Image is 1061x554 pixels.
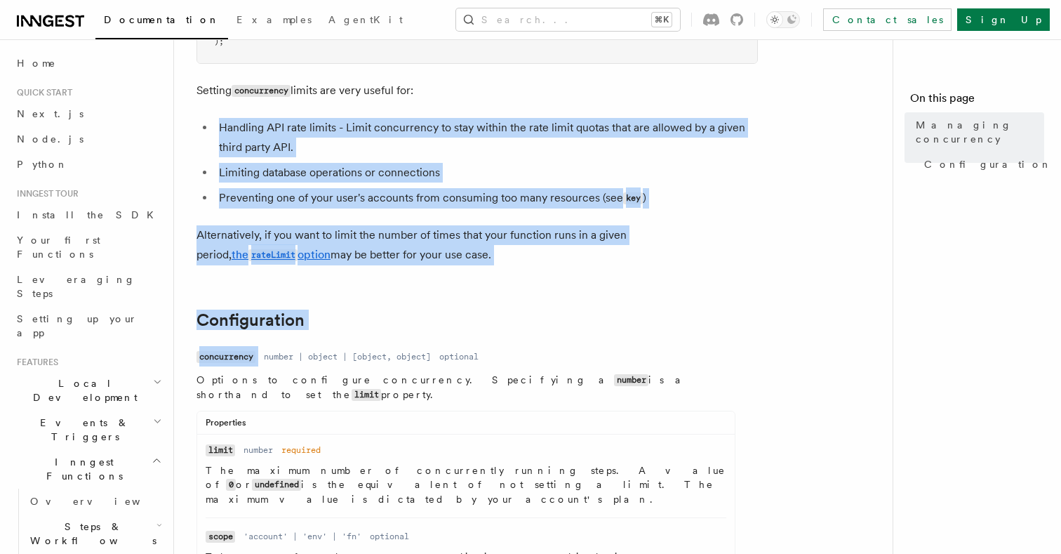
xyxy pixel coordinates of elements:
[11,449,165,489] button: Inngest Functions
[17,159,68,170] span: Python
[232,85,291,97] code: concurrency
[924,157,1052,171] span: Configuration
[215,188,758,209] li: Preventing one of your user's accounts from consuming too many resources (see )
[281,444,321,456] dd: required
[11,306,165,345] a: Setting up your app
[206,463,726,506] p: The maximum number of concurrently running steps. A value of or is the equivalent of not setting ...
[25,489,165,514] a: Overview
[215,118,758,157] li: Handling API rate limits - Limit concurrency to stay within the rate limit quotas that are allowe...
[243,444,273,456] dd: number
[766,11,800,28] button: Toggle dark mode
[232,248,331,261] a: therateLimitoption
[17,133,84,145] span: Node.js
[823,8,952,31] a: Contact sales
[456,8,680,31] button: Search...⌘K
[11,126,165,152] a: Node.js
[370,531,409,542] dd: optional
[25,520,156,548] span: Steps & Workflows
[17,235,100,260] span: Your first Functions
[95,4,228,39] a: Documentation
[243,531,361,542] dd: 'account' | 'env' | 'fn'
[236,14,312,25] span: Examples
[11,371,165,410] button: Local Development
[197,417,735,435] div: Properties
[11,152,165,177] a: Python
[439,351,479,362] dd: optional
[957,8,1050,31] a: Sign Up
[652,13,672,27] kbd: ⌘K
[104,14,220,25] span: Documentation
[214,37,224,46] span: );
[196,351,255,363] code: concurrency
[614,374,648,386] code: number
[196,81,758,101] p: Setting limits are very useful for:
[11,267,165,306] a: Leveraging Steps
[11,51,165,76] a: Home
[910,112,1044,152] a: Managing concurrency
[17,274,135,299] span: Leveraging Steps
[17,56,56,70] span: Home
[623,192,643,204] code: key
[11,202,165,227] a: Install the SDK
[30,496,175,507] span: Overview
[320,4,411,38] a: AgentKit
[916,118,1044,146] span: Managing concurrency
[910,90,1044,112] h4: On this page
[215,163,758,183] li: Limiting database operations or connections
[11,101,165,126] a: Next.js
[196,225,758,265] p: Alternatively, if you want to limit the number of times that your function runs in a given period...
[11,410,165,449] button: Events & Triggers
[11,357,58,368] span: Features
[226,479,236,491] code: 0
[919,152,1044,177] a: Configuration
[17,209,162,220] span: Install the SDK
[11,87,72,98] span: Quick start
[25,514,165,553] button: Steps & Workflows
[206,531,235,543] code: scope
[11,227,165,267] a: Your first Functions
[11,188,79,199] span: Inngest tour
[17,313,138,338] span: Setting up your app
[352,389,381,401] code: limit
[11,416,153,444] span: Events & Triggers
[264,351,431,362] dd: number | object | [object, object]
[196,310,305,330] a: Configuration
[11,376,153,404] span: Local Development
[11,455,152,483] span: Inngest Functions
[248,249,298,261] code: rateLimit
[196,373,735,402] p: Options to configure concurrency. Specifying a is a shorthand to set the property.
[17,108,84,119] span: Next.js
[328,14,403,25] span: AgentKit
[206,444,235,456] code: limit
[252,479,301,491] code: undefined
[228,4,320,38] a: Examples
